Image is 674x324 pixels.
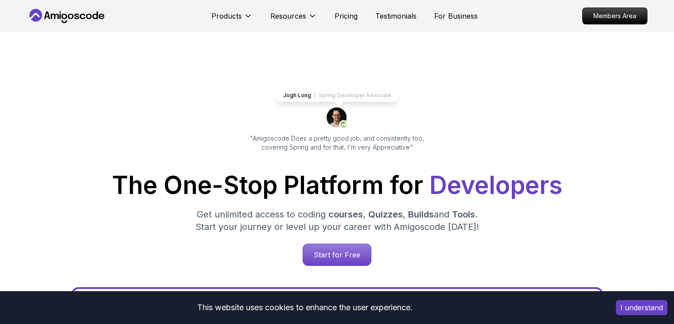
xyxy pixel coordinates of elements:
[303,244,371,265] p: Start for Free
[583,8,647,24] p: Members Area
[211,11,253,28] button: Products
[327,107,348,129] img: josh long
[283,92,311,99] p: Jogh Long
[303,244,371,266] a: Start for Free
[270,11,317,28] button: Resources
[270,11,306,21] p: Resources
[408,209,434,220] span: Builds
[375,11,417,21] a: Testimonials
[238,134,436,152] p: "Amigoscode Does a pretty good job, and consistently too, covering Spring and for that, I'm very ...
[328,209,363,220] span: courses
[368,209,403,220] span: Quizzes
[582,8,647,24] a: Members Area
[7,298,603,317] div: This website uses cookies to enhance the user experience.
[619,269,674,311] iframe: chat widget
[335,11,358,21] a: Pricing
[188,208,486,233] p: Get unlimited access to coding , , and . Start your journey or level up your career with Amigosco...
[452,209,475,220] span: Tools
[616,300,667,315] button: Accept cookies
[211,11,242,21] p: Products
[34,173,640,198] h1: The One-Stop Platform for
[319,92,391,99] p: Spring Developer Advocate
[434,11,478,21] a: For Business
[429,170,562,200] span: Developers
